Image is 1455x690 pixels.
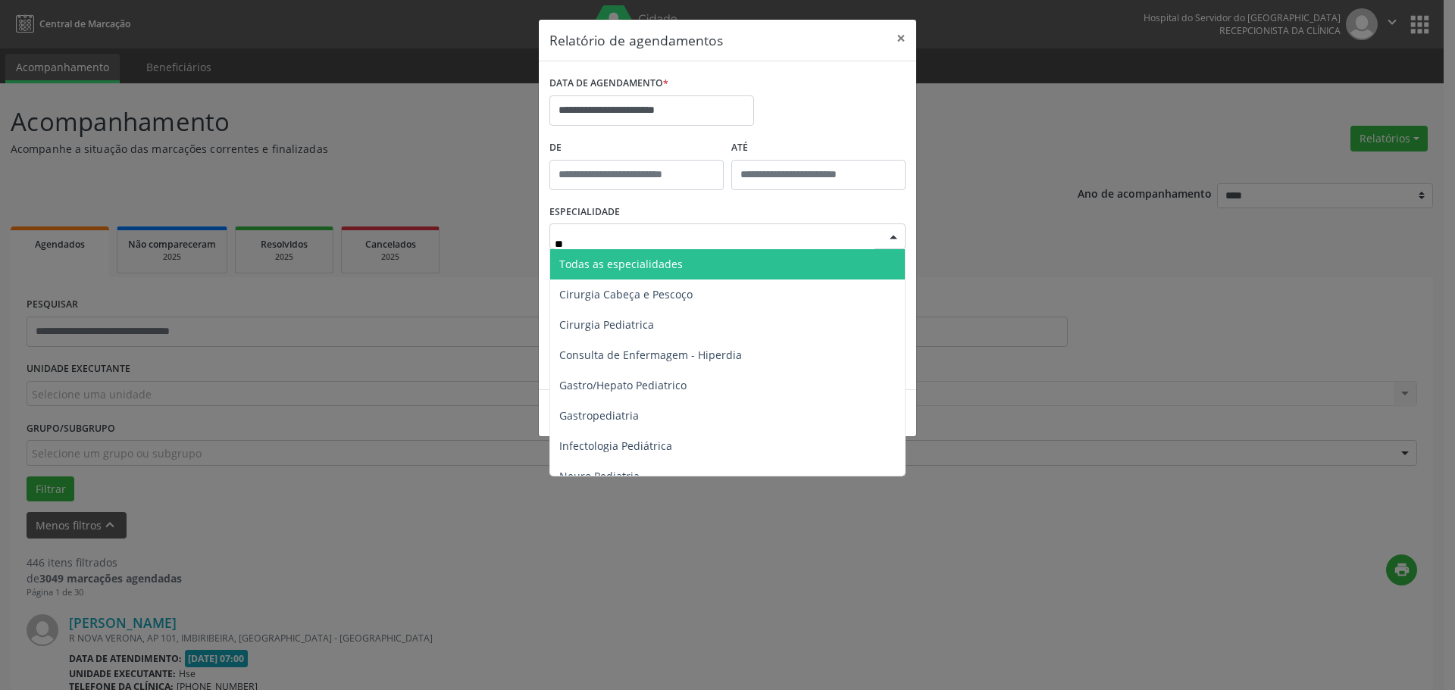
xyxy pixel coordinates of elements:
span: Gastropediatria [559,408,639,423]
label: De [549,136,724,160]
span: Todas as especialidades [559,257,683,271]
button: Close [886,20,916,57]
label: ATÉ [731,136,906,160]
span: Cirurgia Cabeça e Pescoço [559,287,693,301]
span: Cirurgia Pediatrica [559,317,654,332]
span: Infectologia Pediátrica [559,439,672,453]
label: ESPECIALIDADE [549,201,620,224]
span: Neuro Pediatria [559,469,640,483]
h5: Relatório de agendamentos [549,30,723,50]
label: DATA DE AGENDAMENTO [549,72,668,95]
span: Gastro/Hepato Pediatrico [559,378,687,392]
span: Consulta de Enfermagem - Hiperdia [559,348,742,362]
